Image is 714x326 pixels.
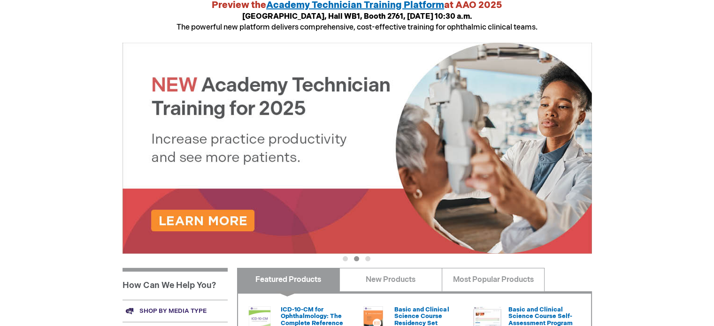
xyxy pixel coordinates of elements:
[354,256,359,261] button: 2 of 3
[177,12,537,32] span: The powerful new platform delivers comprehensive, cost-effective training for ophthalmic clinical...
[123,300,228,322] a: Shop by media type
[123,268,228,300] h1: How Can We Help You?
[339,268,442,291] a: New Products
[365,256,370,261] button: 3 of 3
[442,268,545,291] a: Most Popular Products
[237,268,340,291] a: Featured Products
[343,256,348,261] button: 1 of 3
[242,12,472,21] strong: [GEOGRAPHIC_DATA], Hall WB1, Booth 2761, [DATE] 10:30 a.m.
